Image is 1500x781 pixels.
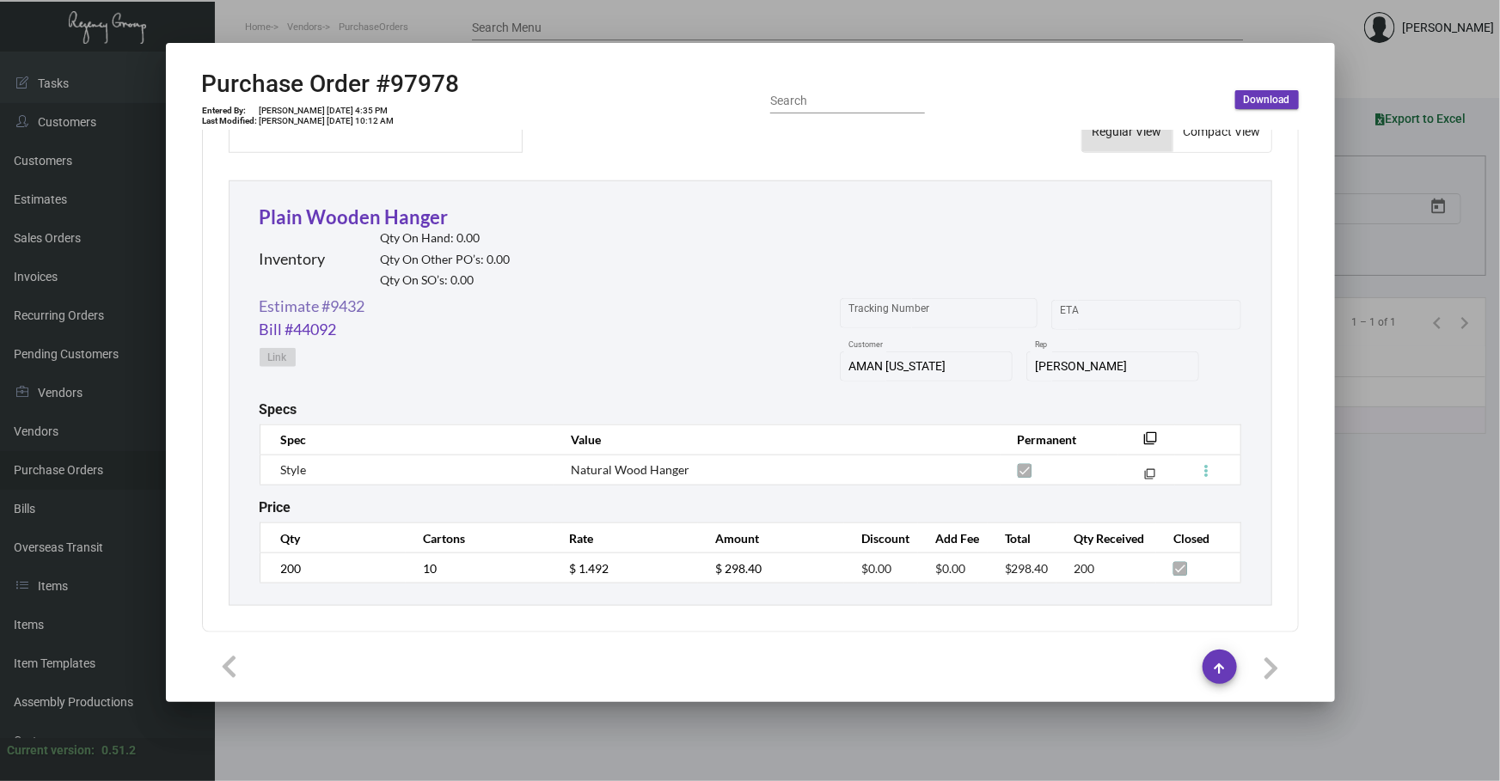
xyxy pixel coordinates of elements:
mat-icon: filter_none [1144,472,1155,483]
th: Qty Received [1056,523,1156,553]
a: Plain Wooden Hanger [260,205,449,229]
h2: Specs [260,401,297,418]
th: Rate [552,523,698,553]
h2: Qty On Other PO’s: 0.00 [381,253,511,267]
th: Qty [260,523,406,553]
h2: Purchase Order #97978 [202,70,460,99]
button: Regular View [1082,111,1172,152]
button: Link [260,348,296,367]
div: Current version: [7,741,95,760]
th: Discount [844,523,918,553]
span: $298.40 [1005,561,1049,576]
h2: Qty On Hand: 0.00 [381,231,511,246]
th: Amount [698,523,844,553]
a: Bill #44092 [260,318,337,341]
span: Link [268,351,287,365]
h2: Price [260,499,291,516]
th: Value [554,424,1000,455]
th: Total [988,523,1056,553]
button: Download [1235,90,1299,109]
span: Download [1244,93,1290,107]
th: Spec [260,424,554,455]
input: Start date [1060,308,1113,321]
th: Add Fee [918,523,987,553]
th: Closed [1156,523,1240,553]
td: Last Modified: [202,116,259,126]
span: Natural Wood Hanger [571,462,689,477]
input: End date [1128,308,1210,321]
mat-icon: filter_none [1144,436,1158,450]
td: Entered By: [202,106,259,116]
th: Permanent [1001,424,1118,455]
th: Cartons [406,523,552,553]
span: $0.00 [935,561,965,576]
span: Style [281,462,307,477]
button: Compact View [1173,111,1271,152]
td: [PERSON_NAME] [DATE] 10:12 AM [259,116,395,126]
td: [PERSON_NAME] [DATE] 4:35 PM [259,106,395,116]
a: Estimate #9432 [260,295,365,318]
span: 200 [1074,561,1094,576]
h2: Qty On SO’s: 0.00 [381,273,511,288]
div: 0.51.2 [101,741,136,760]
h2: Inventory [260,250,326,269]
span: $0.00 [861,561,891,576]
